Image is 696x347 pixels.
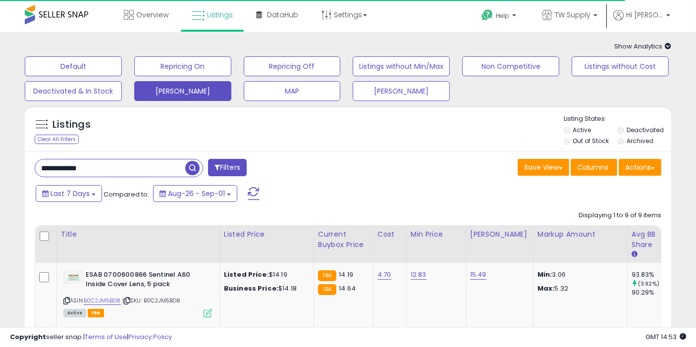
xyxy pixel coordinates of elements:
a: Hi [PERSON_NAME] [613,10,670,32]
div: Min Price [411,229,462,240]
a: 4.70 [377,270,391,280]
button: Deactivated & In Stock [25,81,122,101]
a: 12.83 [411,270,427,280]
button: Repricing On [134,56,231,76]
div: Title [61,229,215,240]
strong: Copyright [10,332,46,342]
button: Default [25,56,122,76]
div: Cost [377,229,402,240]
div: Avg BB Share [632,229,668,250]
span: DataHub [267,10,298,20]
div: 93.83% [632,270,672,279]
div: Listed Price [224,229,310,240]
img: 21y0VlN6MnL._SL40_.jpg [63,270,83,284]
button: Filters [208,159,247,176]
button: [PERSON_NAME] [353,81,450,101]
span: 2025-09-9 14:53 GMT [645,332,686,342]
button: Listings without Min/Max [353,56,450,76]
div: Displaying 1 to 9 of 9 items [579,211,661,220]
label: Archived [627,137,654,145]
label: Active [573,126,591,134]
button: Last 7 Days [36,185,102,202]
span: Compared to: [104,190,149,199]
button: Actions [619,159,661,176]
span: Aug-26 - Sep-01 [168,189,225,198]
strong: Max: [537,284,555,293]
div: seller snap | | [10,333,172,342]
b: ESAB 0700600866 Sentinel A60 Inside Cover Lens, 5 pack [86,270,206,291]
p: 5.32 [537,284,620,293]
span: Columns [577,162,608,172]
a: Terms of Use [85,332,127,342]
b: Listed Price: [224,270,269,279]
small: FBA [318,284,336,295]
small: FBA [318,270,336,281]
button: Aug-26 - Sep-01 [153,185,237,202]
div: $14.18 [224,284,306,293]
small: (3.92%) [638,280,659,288]
span: | SKU: B0C2JM5BD8 [122,297,181,304]
button: MAP [244,81,341,101]
label: Deactivated [627,126,664,134]
small: Avg BB Share. [632,250,638,259]
div: [PERSON_NAME] [470,229,529,240]
b: Business Price: [224,284,278,293]
div: Current Buybox Price [318,229,369,250]
button: Save View [518,159,569,176]
label: Out of Stock [573,137,609,145]
div: Clear All Filters [35,135,79,144]
button: [PERSON_NAME] [134,81,231,101]
strong: Min: [537,270,552,279]
div: $14.19 [224,270,306,279]
a: 15.49 [470,270,486,280]
span: TW Supply [555,10,590,20]
button: Columns [571,159,617,176]
span: Overview [136,10,168,20]
a: Help [474,1,526,32]
button: Repricing Off [244,56,341,76]
p: Listing States: [564,114,671,124]
a: B0C2JM5BD8 [84,297,121,305]
div: ASIN: [63,270,212,316]
span: Last 7 Days [51,189,90,198]
a: Privacy Policy [128,332,172,342]
span: 14.19 [339,270,353,279]
div: 90.29% [632,288,672,297]
p: 3.06 [537,270,620,279]
span: Hi [PERSON_NAME] [626,10,663,20]
span: Help [496,11,509,20]
span: FBA [88,309,105,317]
button: Listings without Cost [572,56,669,76]
button: Non Competitive [462,56,559,76]
span: Listings [207,10,233,20]
span: Show Analytics [614,42,671,51]
span: 14.64 [339,284,356,293]
div: Markup Amount [537,229,623,240]
i: Get Help [481,9,493,21]
h5: Listings [53,118,91,132]
span: All listings currently available for purchase on Amazon [63,309,86,317]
